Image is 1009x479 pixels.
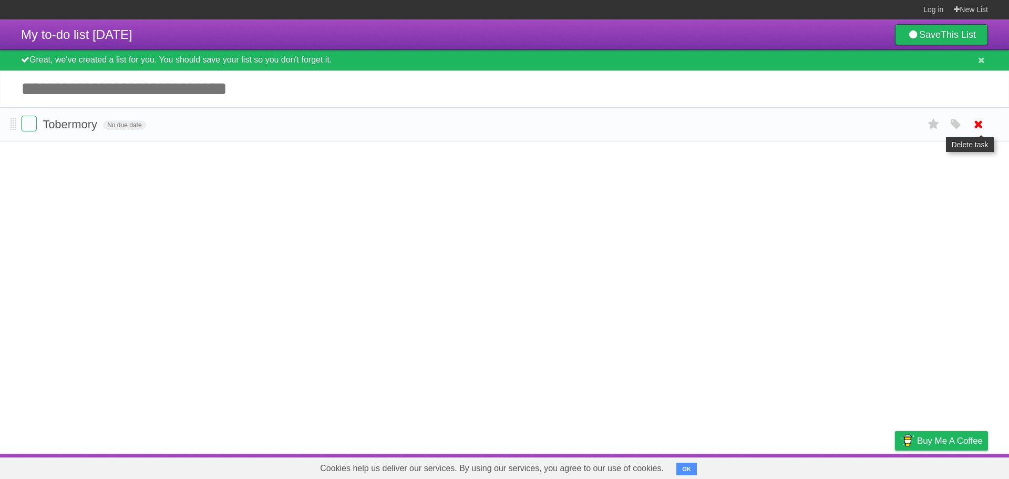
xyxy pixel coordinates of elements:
a: Buy me a coffee [895,431,988,451]
a: Suggest a feature [922,456,988,476]
span: My to-do list [DATE] [21,27,132,42]
a: Privacy [881,456,909,476]
label: Done [21,116,37,131]
span: Tobermory [43,118,100,131]
span: Cookies help us deliver our services. By using our services, you agree to our use of cookies. [310,458,674,479]
a: About [755,456,777,476]
a: Terms [846,456,869,476]
a: Developers [790,456,832,476]
a: SaveThis List [895,24,988,45]
span: Buy me a coffee [917,432,983,450]
img: Buy me a coffee [900,432,914,450]
b: This List [941,29,976,40]
label: Star task [924,116,944,133]
button: OK [676,463,697,475]
span: No due date [103,120,146,130]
